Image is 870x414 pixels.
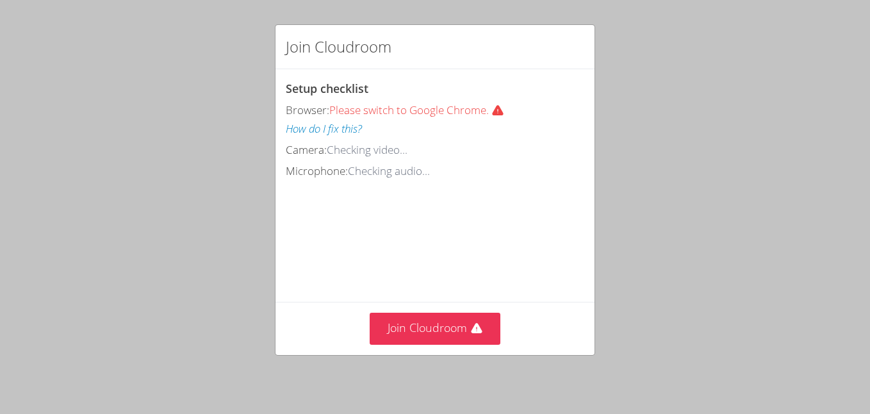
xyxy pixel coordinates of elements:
span: Setup checklist [286,81,368,96]
span: Camera: [286,142,327,157]
span: Checking audio... [348,163,430,178]
button: How do I fix this? [286,120,362,138]
button: Join Cloudroom [370,313,501,344]
span: Microphone: [286,163,348,178]
span: Please switch to Google Chrome. [329,103,514,117]
span: Checking video... [327,142,407,157]
h2: Join Cloudroom [286,35,391,58]
span: Browser: [286,103,329,117]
